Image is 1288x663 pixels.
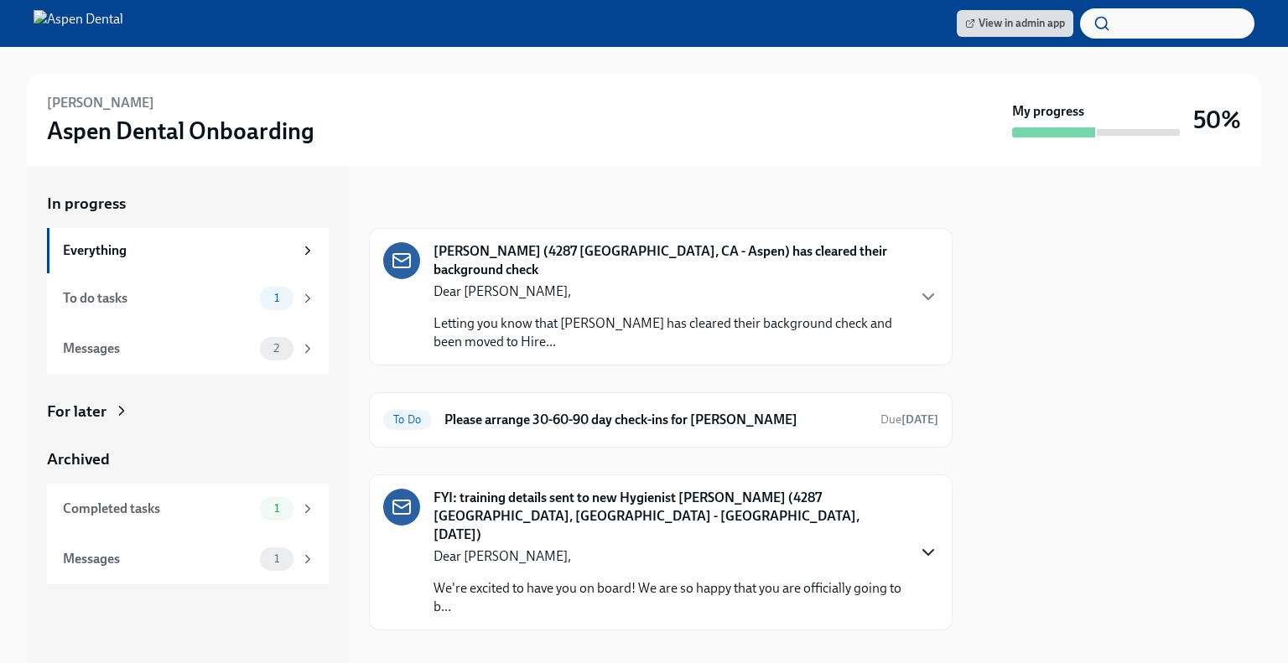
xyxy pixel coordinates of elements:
p: We're excited to have you on board! We are so happy that you are officially going to b... [434,579,905,616]
h3: Aspen Dental Onboarding [47,116,314,146]
h6: Please arrange 30-60-90 day check-ins for [PERSON_NAME] [444,411,867,429]
a: Completed tasks1 [47,484,329,534]
h3: 50% [1193,105,1241,135]
div: Messages [63,550,253,568]
p: Letting you know that [PERSON_NAME] has cleared their background check and been moved to Hire... [434,314,905,351]
span: September 27th, 2025 07:00 [880,412,938,427]
a: Messages1 [47,534,329,584]
span: 1 [264,502,289,515]
span: 2 [263,342,289,355]
p: Dear [PERSON_NAME], [434,282,905,301]
strong: [PERSON_NAME] (4287 [GEOGRAPHIC_DATA], CA - Aspen) has cleared their background check [434,242,905,279]
strong: FYI: training details sent to new Hygienist [PERSON_NAME] (4287 [GEOGRAPHIC_DATA], [GEOGRAPHIC_DA... [434,489,905,544]
div: Messages [63,339,253,358]
a: Messages2 [47,324,329,374]
strong: My progress [1012,102,1084,121]
span: Due [880,412,938,427]
span: View in admin app [965,15,1065,32]
span: 1 [264,552,289,565]
img: Aspen Dental [34,10,123,37]
h6: [PERSON_NAME] [47,94,154,112]
a: In progress [47,193,329,215]
div: In progress [369,193,448,215]
a: To do tasks1 [47,273,329,324]
a: Archived [47,448,329,470]
span: 1 [264,292,289,304]
div: For later [47,401,106,422]
a: View in admin app [957,10,1073,37]
a: To DoPlease arrange 30-60-90 day check-ins for [PERSON_NAME]Due[DATE] [383,407,938,433]
p: Dear [PERSON_NAME], [434,547,905,566]
div: Completed tasks [63,500,253,518]
span: To Do [383,413,431,426]
div: Everything [63,241,293,260]
strong: [DATE] [901,412,938,427]
a: For later [47,401,329,422]
a: Everything [47,228,329,273]
div: To do tasks [63,289,253,308]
